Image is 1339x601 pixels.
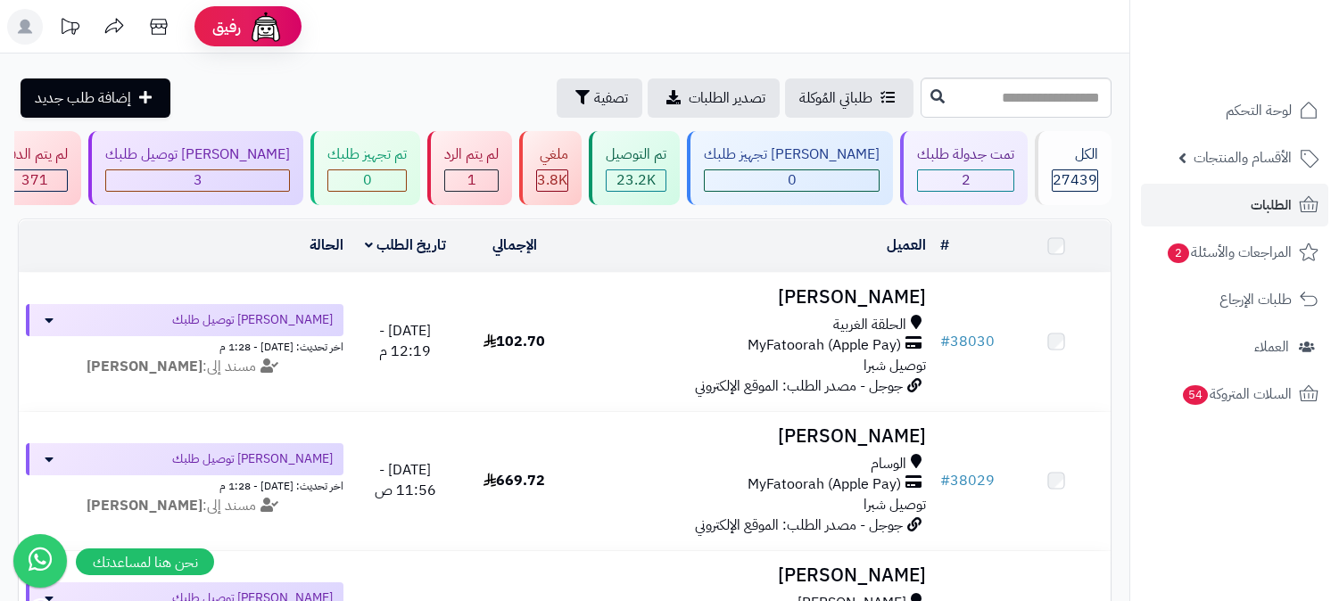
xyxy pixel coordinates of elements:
span: MyFatoorah (Apple Pay) [748,335,901,356]
a: # [940,235,949,256]
span: الحلقة الغربية [833,315,906,335]
img: ai-face.png [248,9,284,45]
a: لوحة التحكم [1141,89,1328,132]
span: [PERSON_NAME] توصيل طلبك [172,450,333,468]
span: MyFatoorah (Apple Pay) [748,474,901,495]
span: رفيق [212,16,241,37]
div: اخر تحديث: [DATE] - 1:28 م [26,336,343,355]
span: تصفية [594,87,628,109]
div: 0 [705,170,879,191]
a: المراجعات والأسئلة2 [1141,231,1328,274]
h3: [PERSON_NAME] [576,287,926,308]
span: 0 [363,169,372,191]
div: [PERSON_NAME] توصيل طلبك [105,144,290,165]
span: لوحة التحكم [1226,98,1292,123]
a: الطلبات [1141,184,1328,226]
div: تمت جدولة طلبك [917,144,1014,165]
span: توصيل شبرا [864,355,926,376]
span: 669.72 [484,470,545,491]
div: لم يتم الرد [444,144,499,165]
a: الإجمالي [492,235,537,256]
div: 3820 [537,170,567,191]
strong: [PERSON_NAME] [87,495,203,516]
span: 102.70 [484,331,545,352]
span: الأقسام والمنتجات [1194,145,1292,170]
span: [DATE] - 12:19 م [379,320,431,362]
div: 23242 [607,170,665,191]
div: 0 [328,170,406,191]
span: السلات المتروكة [1181,382,1292,407]
a: تحديثات المنصة [47,9,92,49]
div: تم تجهيز طلبك [327,144,407,165]
div: مسند إلى: [12,357,357,377]
a: السلات المتروكة54 [1141,373,1328,416]
button: تصفية [557,78,642,118]
div: 371 [3,170,67,191]
a: #38029 [940,470,995,491]
span: 23.2K [616,169,656,191]
a: #38030 [940,331,995,352]
strong: [PERSON_NAME] [87,356,203,377]
span: 27439 [1053,169,1097,191]
h3: [PERSON_NAME] [576,565,926,586]
span: # [940,331,950,352]
div: مسند إلى: [12,496,357,516]
a: العملاء [1141,325,1328,368]
span: الوسام [871,454,906,474]
div: اخر تحديث: [DATE] - 1:28 م [26,475,343,494]
a: [PERSON_NAME] توصيل طلبك 3 [85,131,307,205]
span: 1 [467,169,476,191]
a: تصدير الطلبات [648,78,780,118]
a: العميل [887,235,926,256]
span: [DATE] - 11:56 ص [375,459,436,501]
a: إضافة طلب جديد [21,78,170,118]
span: الطلبات [1251,193,1292,218]
span: 2 [962,169,971,191]
span: طلبات الإرجاع [1219,287,1292,312]
span: العملاء [1254,334,1289,359]
span: طلباتي المُوكلة [799,87,872,109]
a: الحالة [310,235,343,256]
span: [PERSON_NAME] توصيل طلبك [172,311,333,329]
span: 2 [1168,243,1189,263]
a: تمت جدولة طلبك 2 [897,131,1031,205]
span: المراجعات والأسئلة [1166,240,1292,265]
div: الكل [1052,144,1098,165]
a: تاريخ الطلب [365,235,446,256]
img: logo-2.png [1218,45,1322,83]
span: 0 [788,169,797,191]
span: 54 [1183,385,1208,405]
h3: [PERSON_NAME] [576,426,926,447]
div: 3 [106,170,289,191]
div: 1 [445,170,498,191]
div: لم يتم الدفع [2,144,68,165]
a: طلبات الإرجاع [1141,278,1328,321]
span: إضافة طلب جديد [35,87,131,109]
span: جوجل - مصدر الطلب: الموقع الإلكتروني [695,515,903,536]
a: [PERSON_NAME] تجهيز طلبك 0 [683,131,897,205]
span: توصيل شبرا [864,494,926,515]
span: 3 [194,169,203,191]
span: تصدير الطلبات [689,87,765,109]
span: جوجل - مصدر الطلب: الموقع الإلكتروني [695,375,903,397]
div: [PERSON_NAME] تجهيز طلبك [704,144,880,165]
div: ملغي [536,144,568,165]
a: طلباتي المُوكلة [785,78,913,118]
div: 2 [918,170,1013,191]
a: تم التوصيل 23.2K [585,131,683,205]
a: ملغي 3.8K [516,131,585,205]
a: الكل27439 [1031,131,1115,205]
div: تم التوصيل [606,144,666,165]
span: 3.8K [537,169,567,191]
a: تم تجهيز طلبك 0 [307,131,424,205]
span: # [940,470,950,491]
span: 371 [21,169,48,191]
a: لم يتم الرد 1 [424,131,516,205]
